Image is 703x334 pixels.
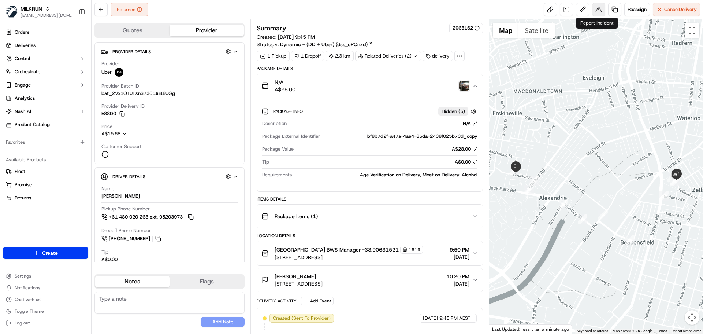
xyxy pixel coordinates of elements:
span: Notifications [15,285,40,291]
span: Package Items ( 1 ) [275,213,318,220]
span: Settings [15,273,31,279]
div: A$0.00 [455,159,477,165]
button: Keyboard shortcuts [577,329,608,334]
span: Name [101,186,114,192]
button: 2968162 [453,25,480,32]
span: Created: [257,33,315,41]
span: bat_2Vx1OTUFXnS7365Ju48UGg [101,90,175,97]
a: Open this area in Google Maps (opens a new window) [491,324,515,334]
button: Hidden (5) [438,107,478,116]
span: [GEOGRAPHIC_DATA] BWS Manager -33.90631521 [275,246,399,253]
div: 1 Dropoff [291,51,324,61]
div: Last Updated: less than a minute ago [489,324,572,334]
span: [PHONE_NUMBER] [109,235,150,242]
button: [PHONE_NUMBER] [101,235,162,243]
div: Available Products [3,154,88,166]
button: Flags [170,276,244,287]
button: [GEOGRAPHIC_DATA] BWS Manager -33.906315211619[STREET_ADDRESS]9:50 PM[DATE] [257,241,482,265]
button: photo_proof_of_delivery image [459,81,469,91]
span: [PERSON_NAME] [275,273,316,280]
span: Promise [15,181,32,188]
span: [DATE] [446,280,469,287]
div: 11 [670,176,679,185]
div: Age Verification on Delivery, Meet on Delivery, Alcohol [295,172,477,178]
button: Orchestrate [3,66,88,78]
button: [PERSON_NAME][STREET_ADDRESS]10:20 PM[DATE] [257,268,482,292]
span: Created (Sent To Provider) [273,315,331,322]
span: Provider Delivery ID [101,103,145,110]
button: Show satellite imagery [518,23,555,38]
button: CancelDelivery [653,3,700,16]
button: Show street map [493,23,518,38]
button: Chat with us! [3,294,88,305]
span: [STREET_ADDRESS] [275,280,323,287]
div: 20 [625,235,635,245]
div: Items Details [257,196,483,202]
button: Promise [3,179,88,191]
a: Report a map error [672,329,701,333]
span: Pickup Phone Number [101,206,150,212]
div: N/A [463,120,477,127]
a: Fleet [6,168,85,175]
span: Tip [262,159,269,165]
span: [EMAIL_ADDRESS][DOMAIN_NAME] [21,12,73,18]
div: Package Details [257,66,483,71]
span: Package Value [262,146,294,153]
div: Related Deliveries (2) [355,51,421,61]
button: Toggle fullscreen view [685,23,699,38]
span: Analytics [15,95,35,102]
span: Dynamic - (DD + Uber) (dss_cPCnzd) [280,41,368,48]
div: Delivery Activity [257,298,297,304]
div: Returned [111,3,148,16]
button: N/AA$28.00photo_proof_of_delivery image [257,74,482,98]
span: Package Info [273,109,304,114]
div: 15 [559,199,568,209]
button: Map camera controls [685,310,699,325]
button: Engage [3,79,88,91]
button: Provider Details [101,45,238,58]
span: Fleet [15,168,25,175]
div: A$28.00 [452,146,477,153]
div: A$0.00 [101,256,118,263]
a: Terms (opens in new tab) [657,329,667,333]
div: 16 [529,176,539,186]
a: Deliveries [3,40,88,51]
span: Chat with us! [15,297,41,302]
span: Toggle Theme [15,308,44,314]
span: MILKRUN [21,5,42,12]
span: Reassign [628,6,647,13]
a: Orders [3,26,88,38]
img: uber-new-logo.jpeg [115,68,123,77]
span: 9:45 PM AEST [439,315,470,322]
div: 10 [667,172,677,182]
span: Orders [15,29,29,36]
span: Customer Support [101,143,142,150]
div: 18 [524,185,534,194]
span: +61 480 020 263 ext. 95203973 [109,214,183,220]
span: Log out [15,320,30,326]
span: Engage [15,82,31,88]
div: delivery [423,51,453,61]
a: Promise [6,181,85,188]
button: MILKRUNMILKRUN[EMAIL_ADDRESS][DOMAIN_NAME] [3,3,76,21]
button: Toggle Theme [3,306,88,316]
div: 13 [670,177,680,186]
span: Requirements [262,172,292,178]
div: Location Details [257,233,483,239]
span: Provider Batch ID [101,83,139,89]
span: [DATE] 9:45 PM [278,34,315,40]
div: 17 [510,166,519,175]
span: Control [15,55,30,62]
span: [STREET_ADDRESS] [275,254,423,261]
button: Provider [170,25,244,36]
button: +61 480 020 263 ext. 95203973 [101,213,195,221]
button: Returns [3,192,88,204]
div: Favorites [3,136,88,148]
a: Product Catalog [3,119,88,131]
button: Quotes [95,25,170,36]
span: Product Catalog [15,121,50,128]
button: Add Event [301,297,334,305]
span: Map data ©2025 Google [613,329,652,333]
span: 10:20 PM [446,273,469,280]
